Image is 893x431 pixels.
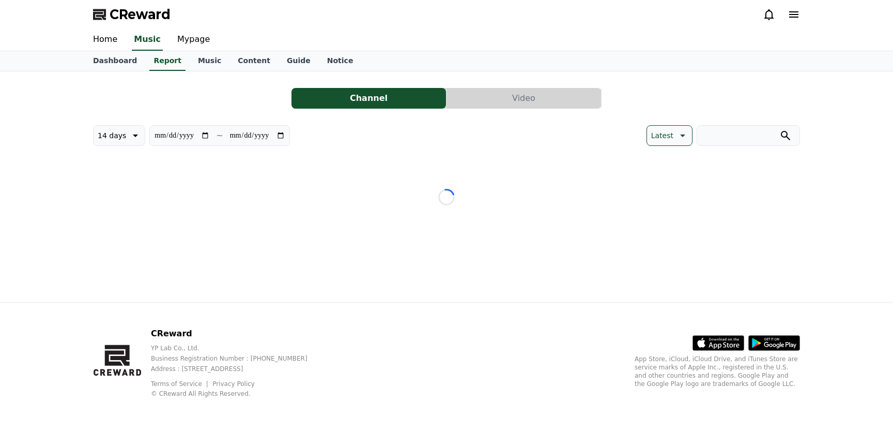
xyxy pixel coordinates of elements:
[279,51,319,71] a: Guide
[446,88,602,109] a: Video
[291,88,446,109] button: Channel
[151,328,324,340] p: CReward
[151,365,324,373] p: Address : [STREET_ADDRESS]
[169,29,218,51] a: Mypage
[151,354,324,363] p: Business Registration Number : [PHONE_NUMBER]
[446,88,601,109] button: Video
[151,380,210,388] a: Terms of Service
[216,129,223,142] p: ~
[229,51,279,71] a: Content
[212,380,255,388] a: Privacy Policy
[646,125,692,146] button: Latest
[110,6,171,23] span: CReward
[93,6,171,23] a: CReward
[190,51,229,71] a: Music
[291,88,446,109] a: Channel
[319,51,362,71] a: Notice
[85,29,126,51] a: Home
[151,390,324,398] p: © CReward All Rights Reserved.
[651,128,673,143] p: Latest
[132,29,163,51] a: Music
[151,344,324,352] p: YP Lab Co., Ltd.
[635,355,800,388] p: App Store, iCloud, iCloud Drive, and iTunes Store are service marks of Apple Inc., registered in ...
[93,125,145,146] button: 14 days
[85,51,145,71] a: Dashboard
[149,51,186,71] a: Report
[98,128,126,143] p: 14 days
